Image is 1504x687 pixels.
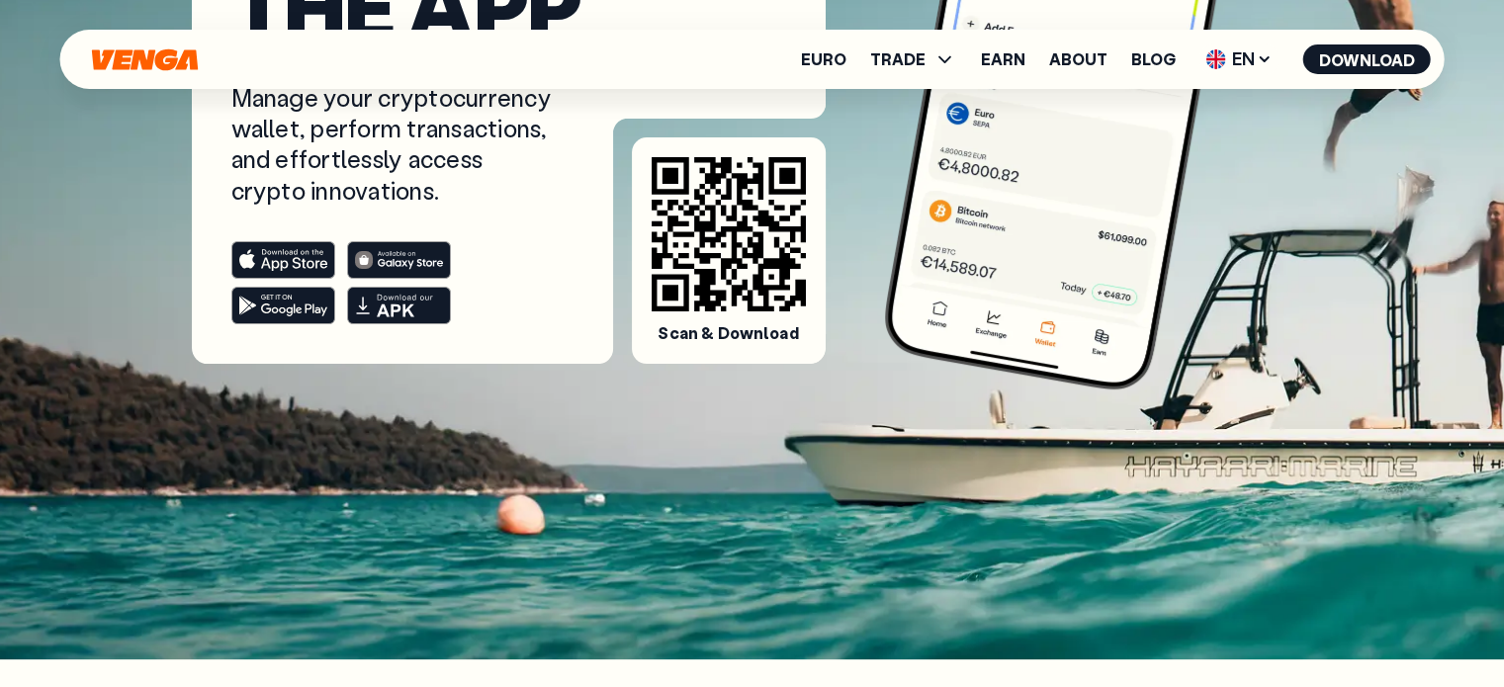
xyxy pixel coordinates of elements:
a: Euro [801,51,846,67]
span: TRADE [870,51,926,67]
a: About [1049,51,1107,67]
span: Scan & Download [658,323,798,344]
p: Manage your cryptocurrency wallet, perform transactions, and effortlessly access crypto innovations. [231,82,556,206]
a: Earn [981,51,1025,67]
img: flag-uk [1206,49,1226,69]
button: Download [1303,44,1431,74]
span: EN [1199,43,1280,75]
span: TRADE [870,47,957,71]
svg: Home [90,48,201,71]
a: Blog [1131,51,1176,67]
